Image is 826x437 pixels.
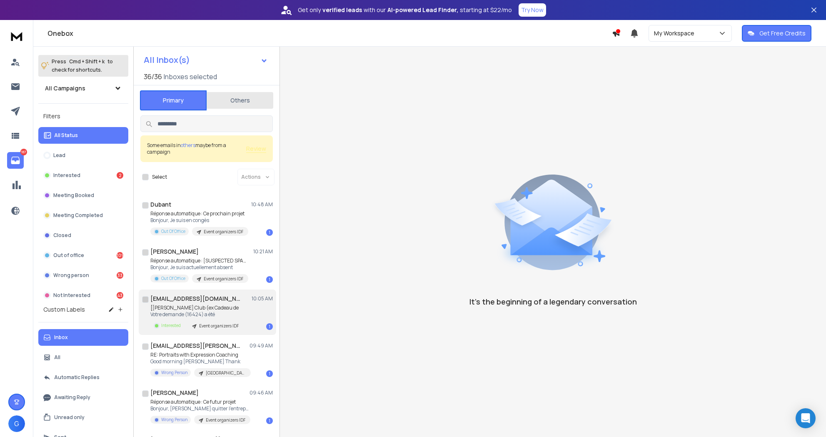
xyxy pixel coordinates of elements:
button: G [8,415,25,432]
p: It’s the beginning of a legendary conversation [469,296,637,307]
p: Out Of Office [161,275,185,282]
p: Out of office [53,252,84,259]
div: 109 [117,252,123,259]
h3: Custom Labels [43,305,85,314]
label: Select [152,174,167,180]
button: Unread only [38,409,128,426]
h1: [EMAIL_ADDRESS][PERSON_NAME][DOMAIN_NAME] [150,342,242,350]
h1: All Campaigns [45,84,85,92]
div: Open Intercom Messenger [796,408,816,428]
button: Review [246,145,266,153]
button: Closed [38,227,128,244]
p: Inbox [54,334,68,341]
h3: Filters [38,110,128,122]
p: Wrong Person [161,370,187,376]
p: Event organizers IDF [204,229,243,235]
div: 1 [266,229,273,236]
a: 187 [7,152,24,169]
p: Bonjour, [PERSON_NAME] quitter l'entreprise, je [150,405,250,412]
p: Réponse automatique : Ce prochain projet [150,210,248,217]
button: Out of office109 [38,247,128,264]
div: 1 [266,323,273,330]
button: Lead [38,147,128,164]
div: 1 [266,417,273,424]
strong: AI-powered Lead Finder, [387,6,458,14]
p: All [54,354,60,361]
h1: Dubant [150,200,171,209]
p: Event organizers IDF [206,417,245,423]
button: All Campaigns [38,80,128,97]
p: Automatic Replies [54,374,100,381]
button: Primary [140,90,207,110]
p: [[PERSON_NAME] Club (ex Cadeau de [150,305,244,311]
button: Wrong person33 [38,267,128,284]
button: Others [207,91,273,110]
button: Get Free Credits [742,25,811,42]
p: Out Of Office [161,228,185,235]
p: Closed [53,232,71,239]
div: 33 [117,272,123,279]
p: 09:46 AM [250,390,273,396]
p: Bonjour, Je suis actuellement absent [150,264,250,271]
p: Get Free Credits [759,29,806,37]
div: 1 [266,276,273,283]
button: Automatic Replies [38,369,128,386]
span: Cmd + Shift + k [68,57,106,66]
button: Awaiting Reply [38,389,128,406]
p: RE: Portraits with Expression Coaching [150,352,250,358]
img: logo [8,28,25,44]
button: Meeting Booked [38,187,128,204]
p: Réponse automatique : [SUSPECTED SPAM] Le [150,257,250,264]
p: Press to check for shortcuts. [52,57,113,74]
p: Wrong person [53,272,89,279]
button: All Status [38,127,128,144]
p: [GEOGRAPHIC_DATA] 2025-08 [206,370,246,376]
div: 43 [117,292,123,299]
p: All Status [54,132,78,139]
span: 36 / 36 [144,72,162,82]
p: 09:49 AM [250,342,273,349]
p: Wrong Person [161,417,187,423]
p: 10:05 AM [252,295,273,302]
p: Not Interested [53,292,90,299]
p: Good morning [PERSON_NAME] Thank [150,358,250,365]
h1: All Inbox(s) [144,56,190,64]
p: 10:21 AM [253,248,273,255]
h1: [PERSON_NAME] [150,389,199,397]
p: Bonjour, Je suis en congès [150,217,248,224]
button: All Inbox(s) [137,52,275,68]
button: Meeting Completed [38,207,128,224]
p: Réponse automatique : Ce futur projet [150,399,250,405]
h3: Inboxes selected [164,72,217,82]
p: Meeting Completed [53,212,103,219]
button: All [38,349,128,366]
span: others [181,142,195,149]
p: Unread only [54,414,85,421]
p: 187 [20,149,27,155]
p: Interested [53,172,80,179]
p: Interested [161,322,181,329]
p: Awaiting Reply [54,394,90,401]
div: Some emails in maybe from a campaign [147,142,246,155]
p: Lead [53,152,65,159]
p: My Workspace [654,29,698,37]
h1: Onebox [47,28,612,38]
div: 2 [117,172,123,179]
p: Event organizers IDF [199,323,239,329]
h1: [EMAIL_ADDRESS][DOMAIN_NAME] [150,295,242,303]
button: Try Now [519,3,546,17]
p: Get only with our starting at $22/mo [298,6,512,14]
div: 1 [266,370,273,377]
p: Votre demande (16424) a été [150,311,244,318]
button: Not Interested43 [38,287,128,304]
button: Inbox [38,329,128,346]
p: Meeting Booked [53,192,94,199]
p: Try Now [521,6,544,14]
p: Event organizers IDF [204,276,243,282]
strong: verified leads [322,6,362,14]
p: 10:48 AM [251,201,273,208]
h1: [PERSON_NAME] [150,247,199,256]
